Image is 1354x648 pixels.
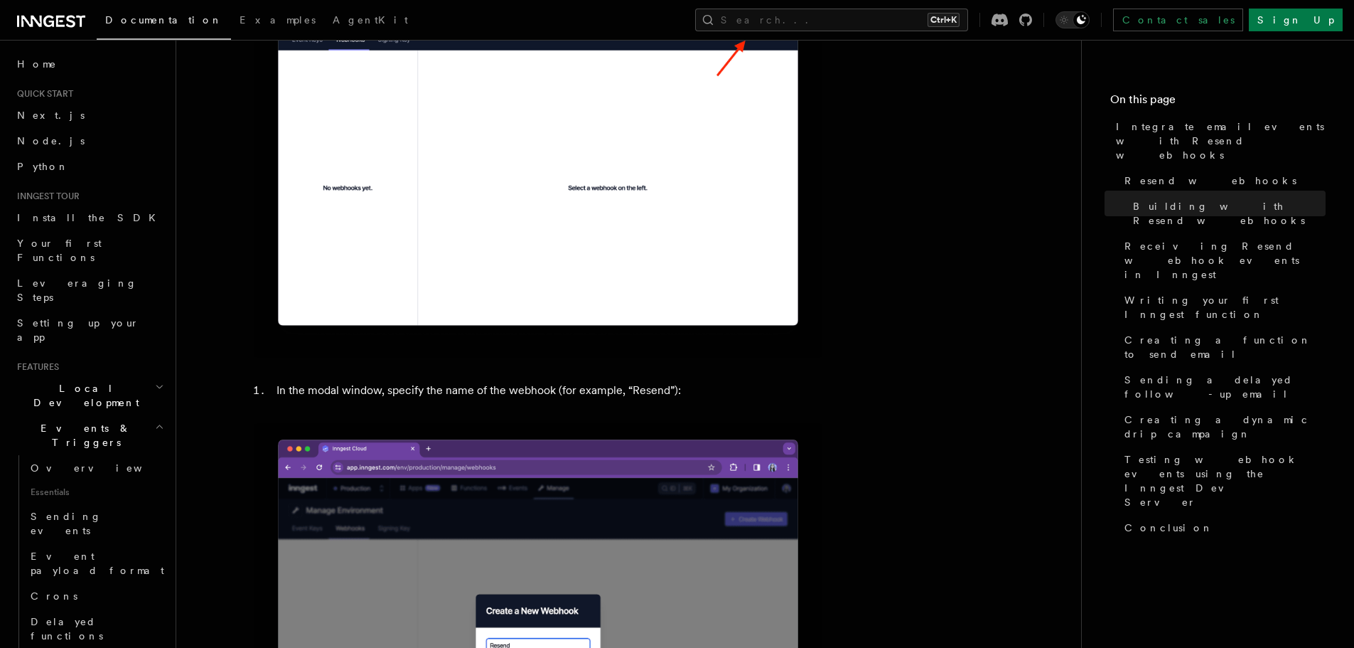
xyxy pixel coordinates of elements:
span: Essentials [25,481,167,504]
span: Sending a delayed follow-up email [1124,373,1326,401]
a: Crons [25,583,167,609]
a: Creating a dynamic drip campaign [1119,407,1326,447]
span: Node.js [17,135,85,147]
a: Install the SDK [11,205,167,230]
span: Next.js [17,110,85,121]
span: Testing webhook events using the Inngest Dev Server [1124,452,1326,509]
a: Leveraging Steps [11,270,167,310]
kbd: Ctrl+K [928,13,960,27]
a: Setting up your app [11,310,167,350]
a: Your first Functions [11,230,167,270]
a: Conclusion [1119,515,1326,541]
a: Creating a function to send email [1119,327,1326,367]
span: AgentKit [333,14,408,26]
span: Python [17,161,69,172]
span: Overview [31,462,177,474]
a: Writing your first Inngest function [1119,287,1326,327]
button: Events & Triggers [11,415,167,455]
a: Home [11,51,167,77]
span: Creating a dynamic drip campaign [1124,413,1326,441]
a: Sending events [25,504,167,543]
span: Inngest tour [11,191,80,202]
span: Install the SDK [17,212,164,223]
button: Search...Ctrl+K [695,9,968,31]
span: Crons [31,590,77,602]
button: Toggle dark mode [1055,11,1090,28]
a: Integrate email events with Resend webhooks [1110,114,1326,168]
a: Testing webhook events using the Inngest Dev Server [1119,447,1326,515]
a: Node.js [11,128,167,154]
span: Quick start [11,88,73,100]
li: In the modal window, specify the name of the webhook (for example, “Resend”): [272,381,822,400]
a: Contact sales [1113,9,1243,31]
a: Python [11,154,167,179]
span: Leveraging Steps [17,277,137,303]
a: Sending a delayed follow-up email [1119,367,1326,407]
span: Home [17,57,57,71]
span: Delayed functions [31,616,103,642]
a: Overview [25,455,167,481]
span: Resend webhooks [1124,174,1296,188]
a: Resend webhooks [1119,168,1326,193]
a: Receiving Resend webhook events in Inngest [1119,233,1326,287]
span: Event payload format [31,551,164,576]
a: Next.js [11,102,167,128]
span: Writing your first Inngest function [1124,293,1326,322]
span: Setting up your app [17,317,139,343]
a: Examples [231,4,324,38]
a: Sign Up [1249,9,1343,31]
button: Local Development [11,376,167,415]
a: Event payload format [25,543,167,583]
span: Sending events [31,511,102,536]
span: Local Development [11,381,155,410]
span: Creating a function to send email [1124,333,1326,361]
span: Your first Functions [17,238,102,263]
a: Building with Resend webhooks [1127,193,1326,233]
span: Conclusion [1124,521,1213,535]
span: Building with Resend webhooks [1133,199,1326,228]
span: Examples [240,14,316,26]
a: Documentation [97,4,231,40]
span: Receiving Resend webhook events in Inngest [1124,239,1326,282]
span: Features [11,361,59,373]
h4: On this page [1110,91,1326,114]
span: Integrate email events with Resend webhooks [1116,119,1326,162]
span: Documentation [105,14,222,26]
a: AgentKit [324,4,417,38]
span: Events & Triggers [11,421,155,450]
